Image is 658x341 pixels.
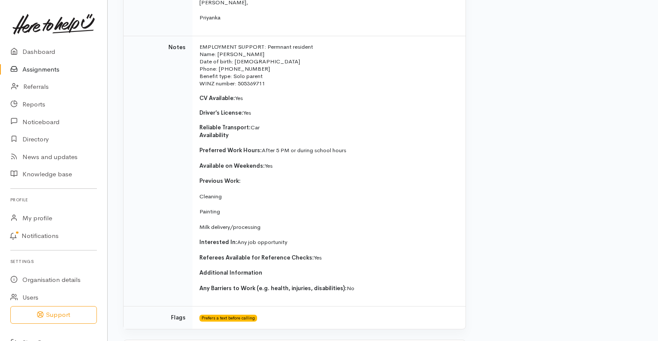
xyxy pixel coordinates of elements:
[199,177,241,185] span: Previous Work:
[199,254,314,261] span: Referees Available for Reference Checks:
[199,146,455,155] p: After 5 PM or during school hours
[124,36,192,307] td: Notes
[251,124,260,131] span: Car
[199,223,455,232] p: Milk delivery/processing
[199,147,262,154] span: Preferred Work Hours:
[199,13,455,22] p: Priyanka
[235,94,243,102] span: Yes
[199,192,455,201] p: Cleaning
[10,306,97,324] button: Support
[199,58,455,65] p: Date of birth: [DEMOGRAPHIC_DATA]
[199,284,455,293] p: No
[199,285,347,292] span: Any Barriers to Work (e.g. health, injuries, disabilities):
[10,194,97,206] h6: Profile
[199,50,455,58] p: Name: [PERSON_NAME]
[199,124,251,131] span: Reliable Transport:
[199,131,229,139] span: Availability
[243,109,251,116] span: Yes
[199,238,237,246] span: Interested In:
[10,256,97,267] h6: Settings
[199,72,455,80] p: Benefit type: Solo parent
[199,65,455,72] p: Phone: [PHONE_NUMBER]
[199,94,235,102] span: CV Available:
[199,43,455,50] p: EMPLOYMENT SUPPORT: Permnant resident
[199,80,455,87] p: WINZ number: 505369711
[199,162,265,169] span: Available on Weekends:
[199,253,455,262] p: Yes
[199,315,257,322] span: Prefers a text before calling
[199,269,262,276] span: Additional Information
[199,109,243,116] span: Driver’s License:
[199,238,455,247] p: Any job opportunity
[124,307,192,329] td: Flags
[199,162,455,170] p: Yes
[199,207,455,216] p: Painting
